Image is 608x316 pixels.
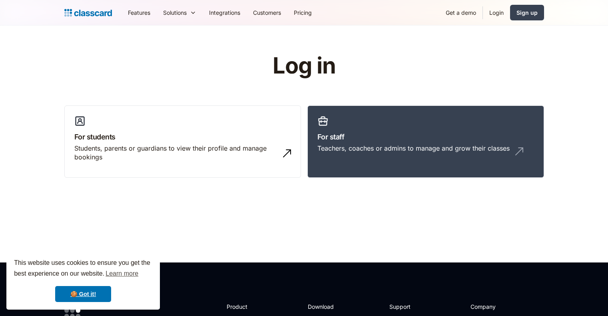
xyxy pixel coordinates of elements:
span: This website uses cookies to ensure you get the best experience on our website. [14,258,152,280]
a: home [64,7,112,18]
a: Login [483,4,510,22]
a: learn more about cookies [104,268,140,280]
a: Customers [247,4,287,22]
h2: Support [389,302,422,311]
div: Students, parents or guardians to view their profile and manage bookings [74,144,275,162]
a: Features [122,4,157,22]
h1: Log in [177,54,431,78]
a: Get a demo [439,4,482,22]
div: Sign up [516,8,538,17]
div: Solutions [157,4,203,22]
a: Pricing [287,4,318,22]
div: cookieconsent [6,250,160,310]
h2: Product [227,302,269,311]
a: For staffTeachers, coaches or admins to manage and grow their classes [307,105,544,178]
a: Integrations [203,4,247,22]
h3: For staff [317,131,534,142]
a: Sign up [510,5,544,20]
h3: For students [74,131,291,142]
h2: Company [470,302,524,311]
a: dismiss cookie message [55,286,111,302]
a: For studentsStudents, parents or guardians to view their profile and manage bookings [64,105,301,178]
div: Teachers, coaches or admins to manage and grow their classes [317,144,510,153]
div: Solutions [163,8,187,17]
h2: Download [308,302,341,311]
